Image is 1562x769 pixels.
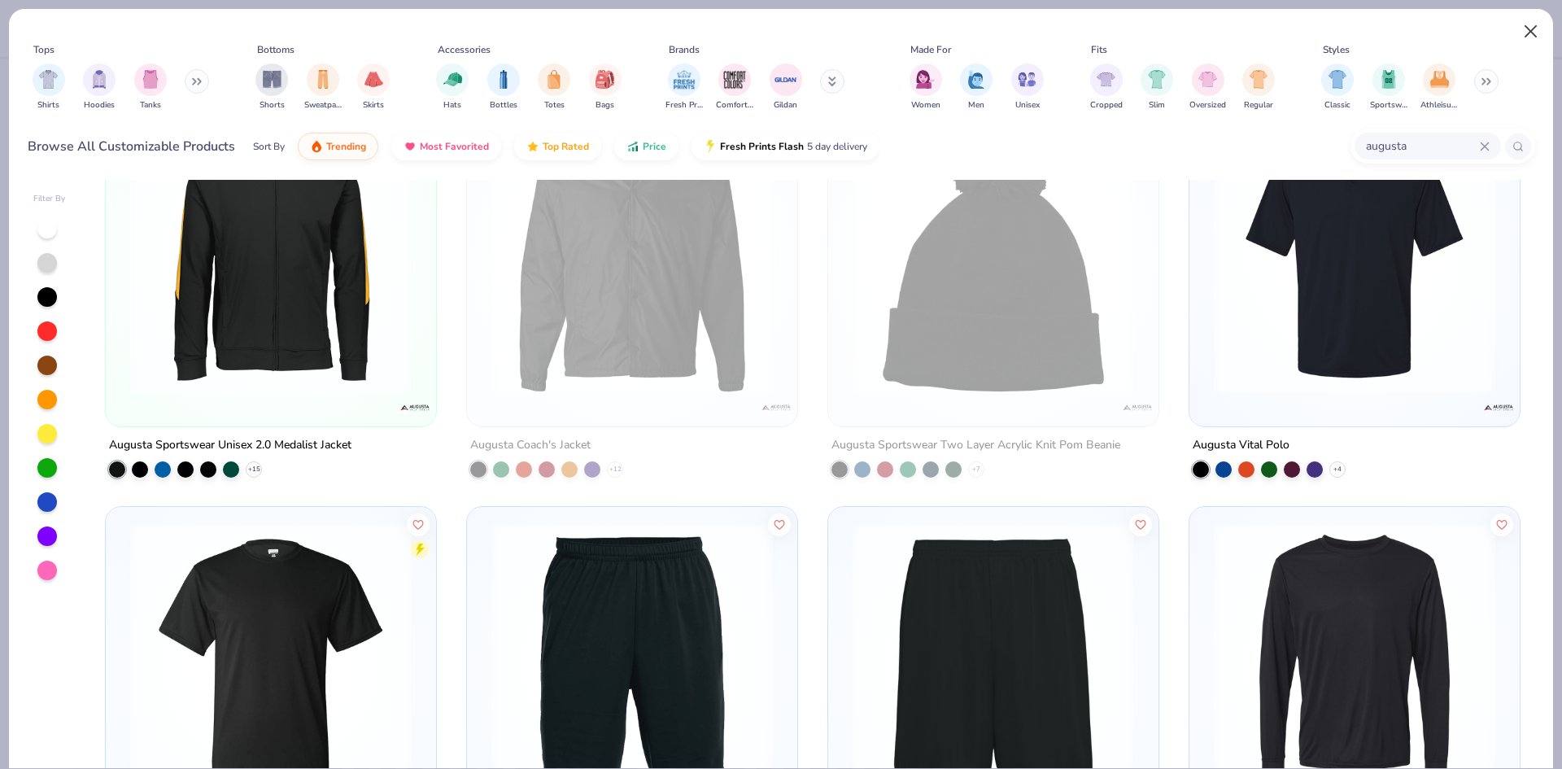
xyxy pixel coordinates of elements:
img: e186f614-216d-4117-b17a-894d5e021e5c [483,112,781,394]
button: filter button [487,63,520,111]
span: Comfort Colors [716,99,753,111]
input: Try "T-Shirt" [1364,137,1480,155]
div: Accessories [438,42,491,57]
span: Trending [326,140,366,153]
span: + 15 [248,464,260,474]
img: Hats Image [443,70,462,89]
img: Regular Image [1250,70,1268,89]
img: Fresh Prints Image [672,68,696,92]
button: filter button [134,63,167,111]
img: Comfort Colors Image [722,68,747,92]
img: Augusta logo [1121,391,1154,423]
div: filter for Fresh Prints [665,63,703,111]
span: + 7 [972,464,980,474]
span: Oversized [1189,99,1226,111]
div: filter for Athleisure [1420,63,1458,111]
span: Sportswear [1370,99,1407,111]
div: Made For [910,42,951,57]
div: filter for Sportswear [1370,63,1407,111]
button: Like [1129,513,1152,535]
div: filter for Unisex [1011,63,1044,111]
button: filter button [538,63,570,111]
div: filter for Gildan [770,63,802,111]
span: Regular [1244,99,1273,111]
div: filter for Women [910,63,942,111]
div: Styles [1323,42,1350,57]
span: Most Favorited [420,140,489,153]
button: filter button [716,63,753,111]
div: filter for Totes [538,63,570,111]
button: Like [1490,513,1513,535]
div: filter for Slim [1141,63,1173,111]
span: Gildan [774,99,797,111]
button: filter button [589,63,622,111]
img: flash.gif [704,140,717,153]
div: Augusta Sportswear Unisex 2.0 Medalist Jacket [109,435,351,455]
button: Trending [298,133,378,160]
button: Top Rated [514,133,601,160]
img: Classic Image [1329,70,1347,89]
span: + 4 [1333,464,1342,474]
button: filter button [1090,63,1123,111]
button: filter button [665,63,703,111]
button: Like [768,513,791,535]
div: Tops [33,42,55,57]
span: Classic [1324,99,1350,111]
div: filter for Comfort Colors [716,63,753,111]
div: Sort By [253,139,285,154]
div: Browse All Customizable Products [28,137,235,156]
span: Fresh Prints [665,99,703,111]
button: filter button [255,63,288,111]
img: Unisex Image [1018,70,1036,89]
img: Bags Image [596,70,613,89]
button: filter button [436,63,469,111]
div: Augusta Sportswear Two Layer Acrylic Knit Pom Beanie [831,435,1120,455]
img: Women Image [916,70,935,89]
div: Brands [669,42,700,57]
img: Tanks Image [142,70,159,89]
span: Unisex [1015,99,1040,111]
span: Hats [443,99,461,111]
div: filter for Oversized [1189,63,1226,111]
span: Women [911,99,940,111]
span: Hoodies [84,99,115,111]
img: Oversized Image [1198,70,1217,89]
button: filter button [304,63,342,111]
span: + 12 [609,464,622,474]
span: Top Rated [543,140,589,153]
button: filter button [1189,63,1226,111]
span: Slim [1149,99,1165,111]
div: filter for Bags [589,63,622,111]
span: Sweatpants [304,99,342,111]
img: Athleisure Image [1430,70,1449,89]
div: Bottoms [257,42,295,57]
span: Bottles [490,99,517,111]
span: Shirts [37,99,59,111]
span: Athleisure [1420,99,1458,111]
button: filter button [1011,63,1044,111]
div: filter for Skirts [357,63,390,111]
button: filter button [910,63,942,111]
span: Men [968,99,984,111]
img: most_fav.gif [404,140,417,153]
span: Bags [596,99,614,111]
button: Close [1516,16,1547,47]
img: 4f0c7a5d-3466-44b2-ad69-15cd93f78a86 [1206,112,1503,394]
span: Fresh Prints Flash [720,140,804,153]
img: Skirts Image [364,70,383,89]
img: Sportswear Image [1380,70,1398,89]
button: Like [408,513,430,535]
div: filter for Classic [1321,63,1354,111]
img: Shirts Image [39,70,58,89]
img: Slim Image [1148,70,1166,89]
div: Filter By [33,193,66,205]
img: 3745069d-ac79-4102-9677-fa7ac27f2974 [844,112,1142,394]
span: Shorts [260,99,285,111]
div: filter for Hats [436,63,469,111]
button: Price [614,133,678,160]
button: filter button [1370,63,1407,111]
button: filter button [1420,63,1458,111]
div: filter for Tanks [134,63,167,111]
img: Men Image [967,70,985,89]
div: filter for Men [960,63,993,111]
